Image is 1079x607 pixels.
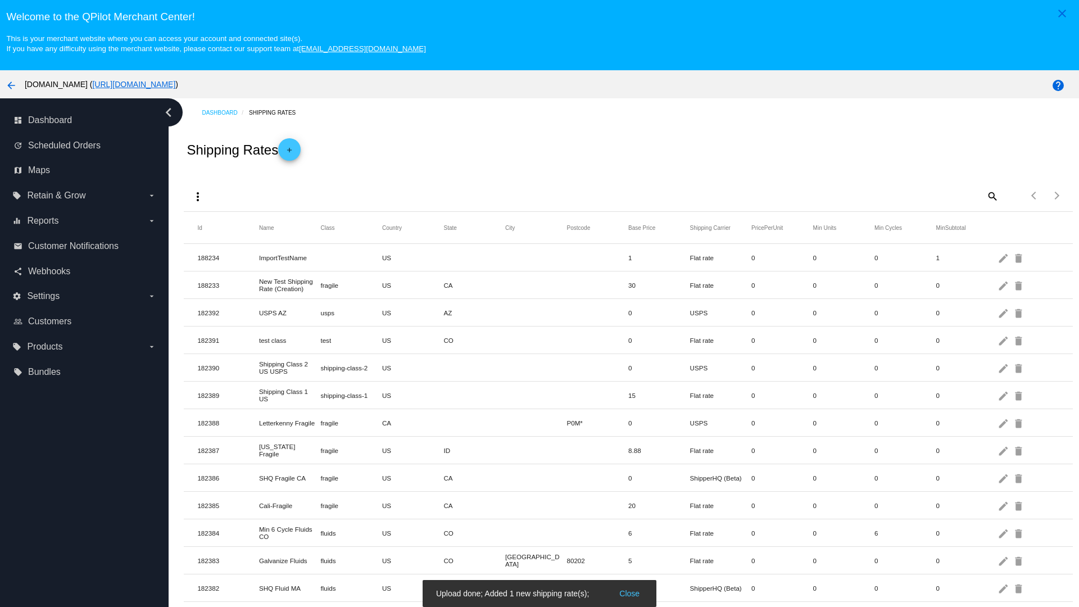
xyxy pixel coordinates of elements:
[12,191,21,200] i: local_offer
[320,224,334,231] button: Change sorting for Class
[505,550,567,570] mat-cell: [GEOGRAPHIC_DATA]
[28,266,70,277] span: Webhooks
[197,389,259,402] mat-cell: 182389
[751,306,813,319] mat-cell: 0
[147,216,156,225] i: arrow_drop_down
[197,334,259,347] mat-cell: 182391
[197,279,259,292] mat-cell: 188233
[628,389,690,402] mat-cell: 15
[998,414,1011,432] mat-icon: edit
[382,334,444,347] mat-cell: US
[998,387,1011,404] mat-icon: edit
[1013,304,1026,321] mat-icon: delete
[197,306,259,319] mat-cell: 182392
[13,111,156,129] a: dashboard Dashboard
[690,527,752,540] mat-cell: Flat rate
[628,306,690,319] mat-cell: 0
[616,588,643,599] button: Close
[813,334,875,347] mat-cell: 0
[628,224,655,231] button: Change sorting for BasePrice
[690,251,752,264] mat-cell: Flat rate
[998,579,1011,597] mat-icon: edit
[690,361,752,374] mat-cell: USPS
[567,224,591,231] button: Change sorting for Postcode
[874,251,936,264] mat-cell: 0
[259,472,321,484] mat-cell: SHQ Fragile CA
[936,444,998,457] mat-cell: 0
[13,137,156,155] a: update Scheduled Orders
[147,342,156,351] i: arrow_drop_down
[1046,184,1068,207] button: Next page
[13,237,156,255] a: email Customer Notifications
[197,554,259,567] mat-cell: 182383
[320,306,382,319] mat-cell: usps
[936,361,998,374] mat-cell: 0
[1013,414,1026,432] mat-icon: delete
[249,104,306,121] a: Shipping Rates
[443,334,505,347] mat-cell: CO
[299,44,426,53] a: [EMAIL_ADDRESS][DOMAIN_NAME]
[382,389,444,402] mat-cell: US
[813,499,875,512] mat-cell: 0
[147,292,156,301] i: arrow_drop_down
[259,251,321,264] mat-cell: ImportTestName
[936,224,966,231] button: Change sorting for MinSubtotal
[1013,359,1026,377] mat-icon: delete
[443,444,505,457] mat-cell: ID
[751,416,813,429] mat-cell: 0
[874,306,936,319] mat-cell: 0
[259,306,321,319] mat-cell: USPS AZ
[690,499,752,512] mat-cell: Flat rate
[813,554,875,567] mat-cell: 0
[628,416,690,429] mat-cell: 0
[1013,579,1026,597] mat-icon: delete
[690,444,752,457] mat-cell: Flat rate
[813,472,875,484] mat-cell: 0
[1013,469,1026,487] mat-icon: delete
[813,389,875,402] mat-cell: 0
[382,416,444,429] mat-cell: CA
[13,368,22,377] i: local_offer
[443,527,505,540] mat-cell: CO
[751,224,783,231] button: Change sorting for PricePerUnit
[874,472,936,484] mat-cell: 0
[259,357,321,378] mat-cell: Shipping Class 2 US USPS
[320,389,382,402] mat-cell: shipping-class-1
[690,306,752,319] mat-cell: USPS
[259,499,321,512] mat-cell: Cali-Fragile
[998,442,1011,459] mat-icon: edit
[628,251,690,264] mat-cell: 1
[259,334,321,347] mat-cell: test class
[443,554,505,567] mat-cell: CO
[13,242,22,251] i: email
[751,251,813,264] mat-cell: 0
[998,332,1011,349] mat-icon: edit
[382,472,444,484] mat-cell: US
[628,472,690,484] mat-cell: 0
[6,11,1072,23] h3: Welcome to the QPilot Merchant Center!
[12,292,21,301] i: settings
[874,499,936,512] mat-cell: 0
[27,291,60,301] span: Settings
[751,389,813,402] mat-cell: 0
[751,554,813,567] mat-cell: 0
[936,582,998,595] mat-cell: 0
[12,216,21,225] i: equalizer
[1013,387,1026,404] mat-icon: delete
[259,385,321,405] mat-cell: Shipping Class 1 US
[320,279,382,292] mat-cell: fragile
[12,342,21,351] i: local_offer
[320,472,382,484] mat-cell: fragile
[382,527,444,540] mat-cell: US
[320,361,382,374] mat-cell: shipping-class-2
[874,582,936,595] mat-cell: 0
[874,334,936,347] mat-cell: 0
[443,499,505,512] mat-cell: CA
[13,141,22,150] i: update
[690,389,752,402] mat-cell: Flat rate
[27,342,62,352] span: Products
[751,472,813,484] mat-cell: 0
[690,554,752,567] mat-cell: Flat rate
[936,527,998,540] mat-cell: 0
[147,191,156,200] i: arrow_drop_down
